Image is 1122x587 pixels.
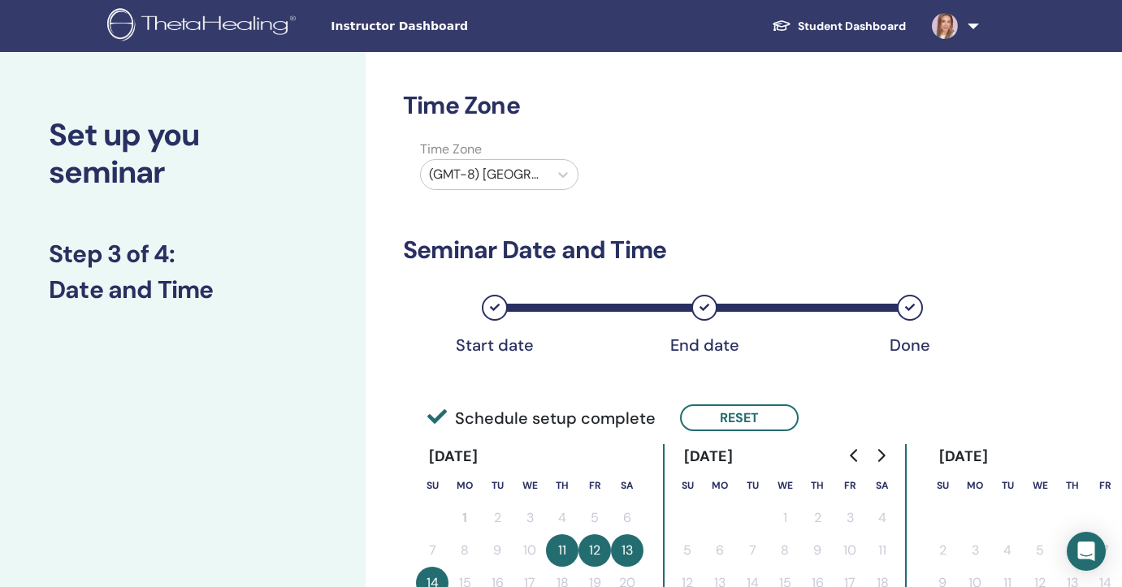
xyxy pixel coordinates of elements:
[1056,469,1089,502] th: Thursday
[513,534,546,567] button: 10
[926,444,1002,469] div: [DATE]
[869,335,951,355] div: Done
[801,534,834,567] button: 9
[801,469,834,502] th: Thursday
[842,439,868,472] button: Go to previous month
[481,534,513,567] button: 9
[578,502,611,534] button: 5
[1056,534,1089,567] button: 6
[416,469,448,502] th: Sunday
[454,335,535,355] div: Start date
[736,469,769,502] th: Tuesday
[671,444,747,469] div: [DATE]
[49,117,317,191] h2: Set up you seminar
[959,469,991,502] th: Monday
[546,534,578,567] button: 11
[403,91,971,120] h3: Time Zone
[49,275,317,304] h3: Date and Time
[736,534,769,567] button: 7
[868,439,894,472] button: Go to next month
[546,502,578,534] button: 4
[416,444,492,469] div: [DATE]
[448,502,481,534] button: 1
[769,469,801,502] th: Wednesday
[331,18,574,35] span: Instructor Dashboard
[611,534,643,567] button: 13
[772,19,791,32] img: graduation-cap-white.svg
[49,240,317,269] h3: Step 3 of 4 :
[481,502,513,534] button: 2
[769,534,801,567] button: 8
[448,469,481,502] th: Monday
[1024,534,1056,567] button: 5
[513,502,546,534] button: 3
[611,469,643,502] th: Saturday
[1067,532,1106,571] div: Open Intercom Messenger
[932,13,958,39] img: default.jpg
[481,469,513,502] th: Tuesday
[448,534,481,567] button: 8
[107,8,301,45] img: logo.png
[1024,469,1056,502] th: Wednesday
[427,406,656,430] span: Schedule setup complete
[410,140,588,159] label: Time Zone
[578,534,611,567] button: 12
[704,534,736,567] button: 6
[834,502,866,534] button: 3
[671,534,704,567] button: 5
[416,534,448,567] button: 7
[801,502,834,534] button: 2
[403,235,971,265] h3: Seminar Date and Time
[664,335,745,355] div: End date
[611,502,643,534] button: 6
[769,502,801,534] button: 1
[671,469,704,502] th: Sunday
[546,469,578,502] th: Thursday
[513,469,546,502] th: Wednesday
[866,502,899,534] button: 4
[759,11,919,41] a: Student Dashboard
[926,534,959,567] button: 2
[959,534,991,567] button: 3
[834,534,866,567] button: 10
[866,469,899,502] th: Saturday
[866,534,899,567] button: 11
[926,469,959,502] th: Sunday
[704,469,736,502] th: Monday
[680,404,799,431] button: Reset
[1089,469,1121,502] th: Friday
[991,469,1024,502] th: Tuesday
[991,534,1024,567] button: 4
[578,469,611,502] th: Friday
[834,469,866,502] th: Friday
